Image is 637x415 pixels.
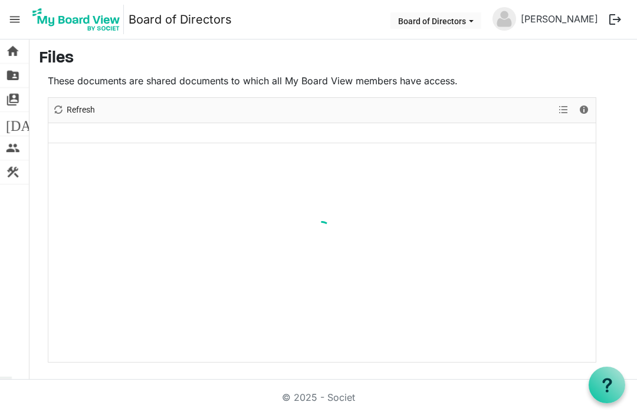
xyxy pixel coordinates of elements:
[6,64,20,87] span: folder_shared
[6,39,20,63] span: home
[603,7,628,32] button: logout
[6,160,20,184] span: construction
[6,88,20,111] span: switch_account
[492,7,516,31] img: no-profile-picture.svg
[39,49,628,69] h3: Files
[48,74,596,88] p: These documents are shared documents to which all My Board View members have access.
[129,8,232,31] a: Board of Directors
[282,391,355,403] a: © 2025 - Societ
[29,5,129,34] a: My Board View Logo
[516,7,603,31] a: [PERSON_NAME]
[29,5,124,34] img: My Board View Logo
[390,12,481,29] button: Board of Directors dropdownbutton
[4,8,26,31] span: menu
[6,112,51,136] span: [DATE]
[6,136,20,160] span: people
